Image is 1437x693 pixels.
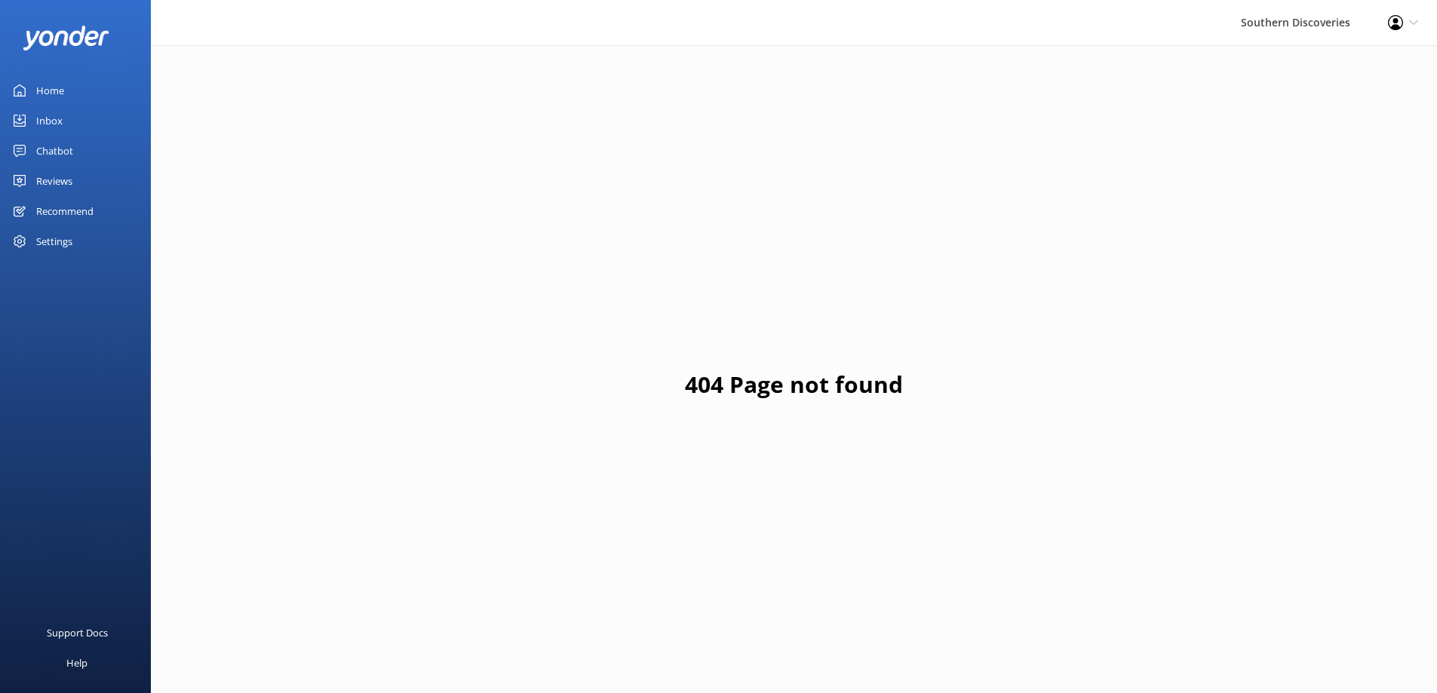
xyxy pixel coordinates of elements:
div: Help [66,648,88,678]
img: yonder-white-logo.png [23,26,109,51]
div: Inbox [36,106,63,136]
div: Reviews [36,166,72,196]
div: Home [36,75,64,106]
div: Settings [36,226,72,256]
div: Recommend [36,196,94,226]
h1: 404 Page not found [685,366,903,403]
div: Chatbot [36,136,73,166]
div: Support Docs [47,618,108,648]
